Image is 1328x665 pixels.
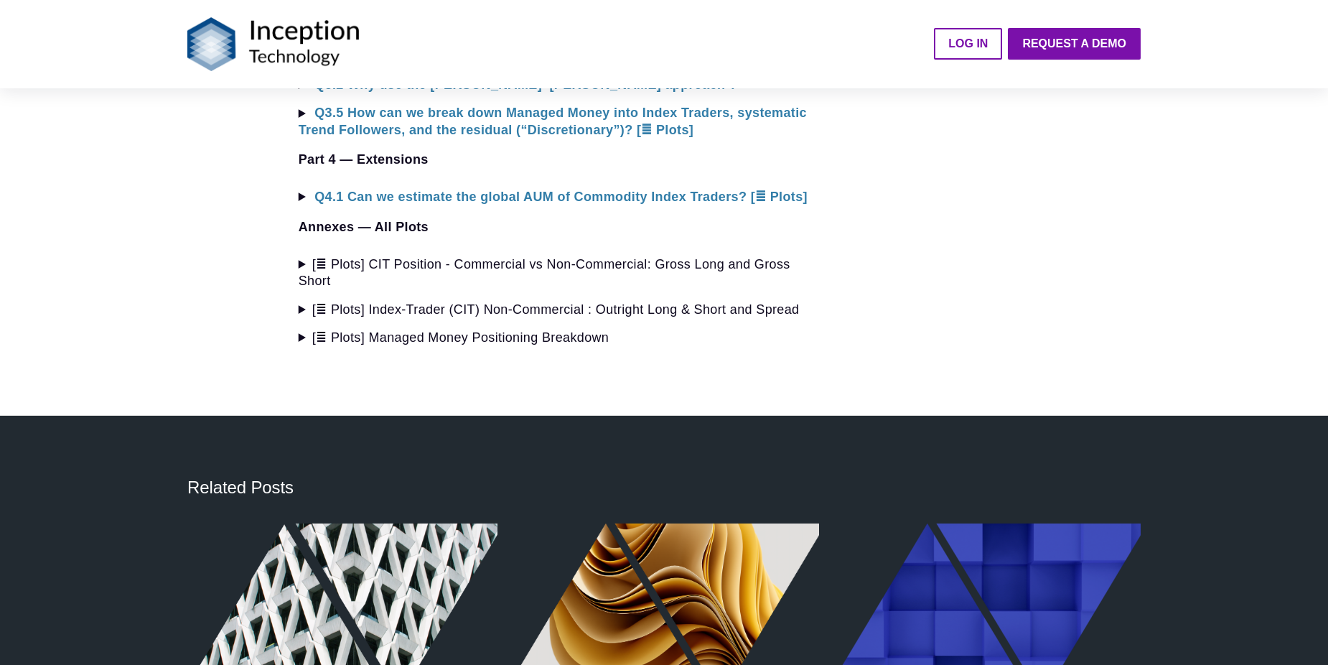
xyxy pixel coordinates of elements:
strong: Q4.1 Can we estimate the global AUM of Commodity Index Traders? [≣ Plots] [314,190,808,204]
a: Request a Demo [1008,28,1141,60]
summary: Q3.2 Why use the [PERSON_NAME]–[PERSON_NAME] approach ? [299,77,817,93]
a: LOG IN [934,28,1002,60]
summary: [≣ Plots] Managed Money Positioning Breakdown [299,330,817,346]
strong: Q3.5 How can we break down Managed Money into Index Traders, systematic Trend Followers, and the ... [299,106,807,137]
img: Logo [187,17,360,71]
summary: Q3.5 How can we break down Managed Money into Index Traders, systematic Trend Followers, and the ... [299,106,817,139]
summary: [≣ Plots] Index-Trader (CIT) Non-Commercial : Outright Long & Short and Spread [299,302,817,318]
summary: [≣ Plots] CIT Position - Commercial vs Non-Commercial: Gross Long and Gross Short [299,256,817,290]
h5: Related Posts [187,478,1141,498]
strong: Request a Demo [1022,37,1126,50]
summary: Q4.1 Can we estimate the global AUM of Commodity Index Traders? [≣ Plots] [299,189,817,205]
span: Annexes — All Plots [299,220,429,234]
strong: LOG IN [948,37,988,50]
span: Part 4 — Extensions [299,152,429,167]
